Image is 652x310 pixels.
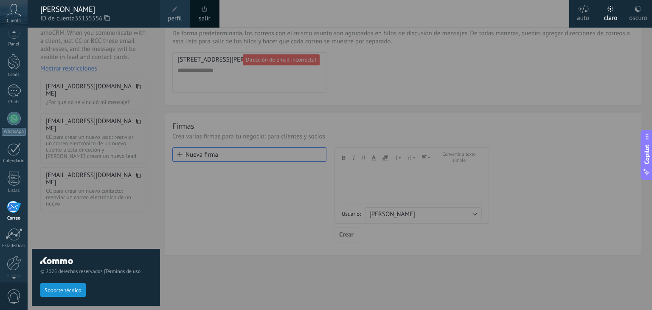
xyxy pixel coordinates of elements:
[2,128,26,136] div: WhatsApp
[75,14,110,23] span: 35155556
[7,18,21,24] span: Cuenta
[2,243,26,249] div: Estadísticas
[2,42,26,47] div: Panel
[604,6,618,28] div: claro
[2,216,26,221] div: Correo
[168,14,182,23] span: perfil
[2,72,26,78] div: Leads
[40,5,152,14] div: [PERSON_NAME]
[629,6,647,28] div: oscuro
[40,14,152,23] span: ID de cuenta
[40,287,86,293] a: Soporte técnico
[577,6,589,28] div: auto
[45,287,81,293] span: Soporte técnico
[2,188,26,194] div: Listas
[2,99,26,105] div: Chats
[105,268,141,275] a: Términos de uso
[199,14,210,23] a: salir
[643,145,651,164] span: Copilot
[2,158,26,164] div: Calendario
[40,268,152,275] span: © 2025 derechos reservados |
[40,283,86,297] button: Soporte técnico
